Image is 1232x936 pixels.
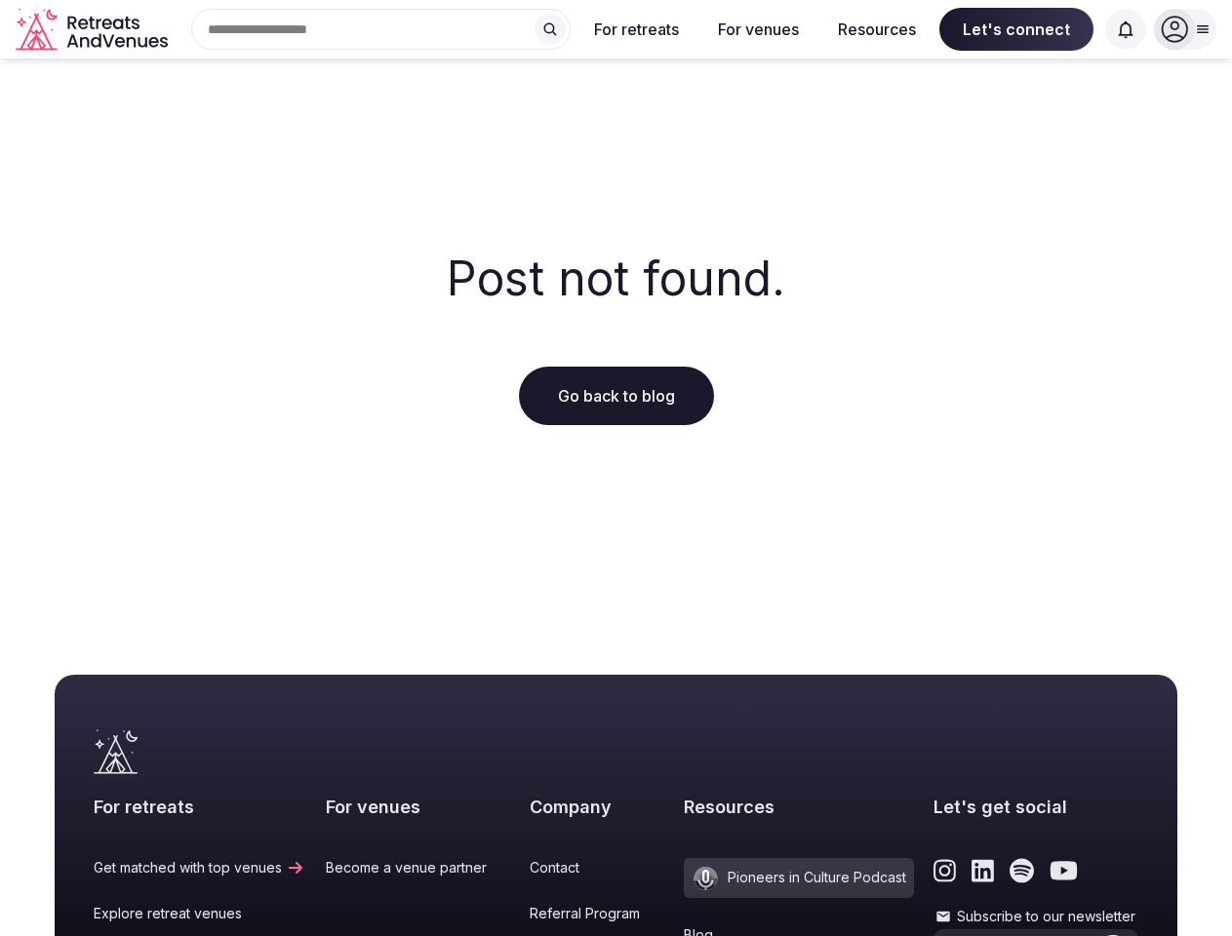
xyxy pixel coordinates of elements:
a: Link to the retreats and venues Youtube page [1050,858,1078,883]
a: Become a venue partner [326,858,510,877]
a: Go back to blog [519,367,714,425]
a: Visit the homepage [94,729,138,774]
h2: Company [530,795,663,819]
a: Link to the retreats and venues Spotify page [1010,858,1034,883]
h2: Let's get social [934,795,1138,819]
button: For venues [702,8,815,51]
h2: For retreats [94,795,305,819]
h2: Resources [684,795,914,819]
a: Link to the retreats and venues Instagram page [934,858,956,883]
button: For retreats [578,8,695,51]
span: Let's connect [939,8,1093,51]
a: Explore retreat venues [94,904,305,923]
a: Pioneers in Culture Podcast [684,858,914,898]
h2: For venues [326,795,510,819]
a: Get matched with top venues [94,858,305,877]
a: Link to the retreats and venues LinkedIn page [972,858,994,883]
label: Subscribe to our newsletter [934,907,1138,926]
button: Resources [822,8,932,51]
h2: Post not found. [447,246,785,311]
a: Contact [530,858,663,877]
a: Visit the homepage [16,8,172,52]
svg: Retreats and Venues company logo [16,8,172,52]
a: Referral Program [530,904,663,923]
